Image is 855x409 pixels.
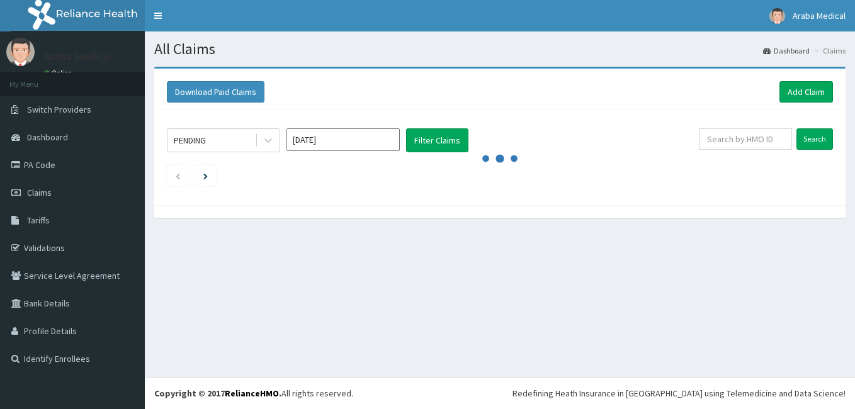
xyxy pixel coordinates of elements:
strong: Copyright © 2017 . [154,388,281,399]
span: Araba Medical [793,10,846,21]
a: RelianceHMO [225,388,279,399]
a: Add Claim [779,81,833,103]
h1: All Claims [154,41,846,57]
a: Online [44,69,74,77]
input: Search [796,128,833,150]
input: Search by HMO ID [699,128,792,150]
p: Araba Medical [44,51,111,62]
a: Previous page [175,170,181,181]
svg: audio-loading [481,140,519,177]
button: Download Paid Claims [167,81,264,103]
a: Next page [203,170,208,181]
footer: All rights reserved. [145,377,855,409]
input: Select Month and Year [286,128,400,151]
li: Claims [811,45,846,56]
img: User Image [769,8,785,24]
img: User Image [6,38,35,66]
div: Redefining Heath Insurance in [GEOGRAPHIC_DATA] using Telemedicine and Data Science! [512,387,846,400]
div: PENDING [174,134,206,147]
span: Tariffs [27,215,50,226]
span: Dashboard [27,132,68,143]
a: Dashboard [763,45,810,56]
span: Claims [27,187,52,198]
span: Switch Providers [27,104,91,115]
button: Filter Claims [406,128,468,152]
